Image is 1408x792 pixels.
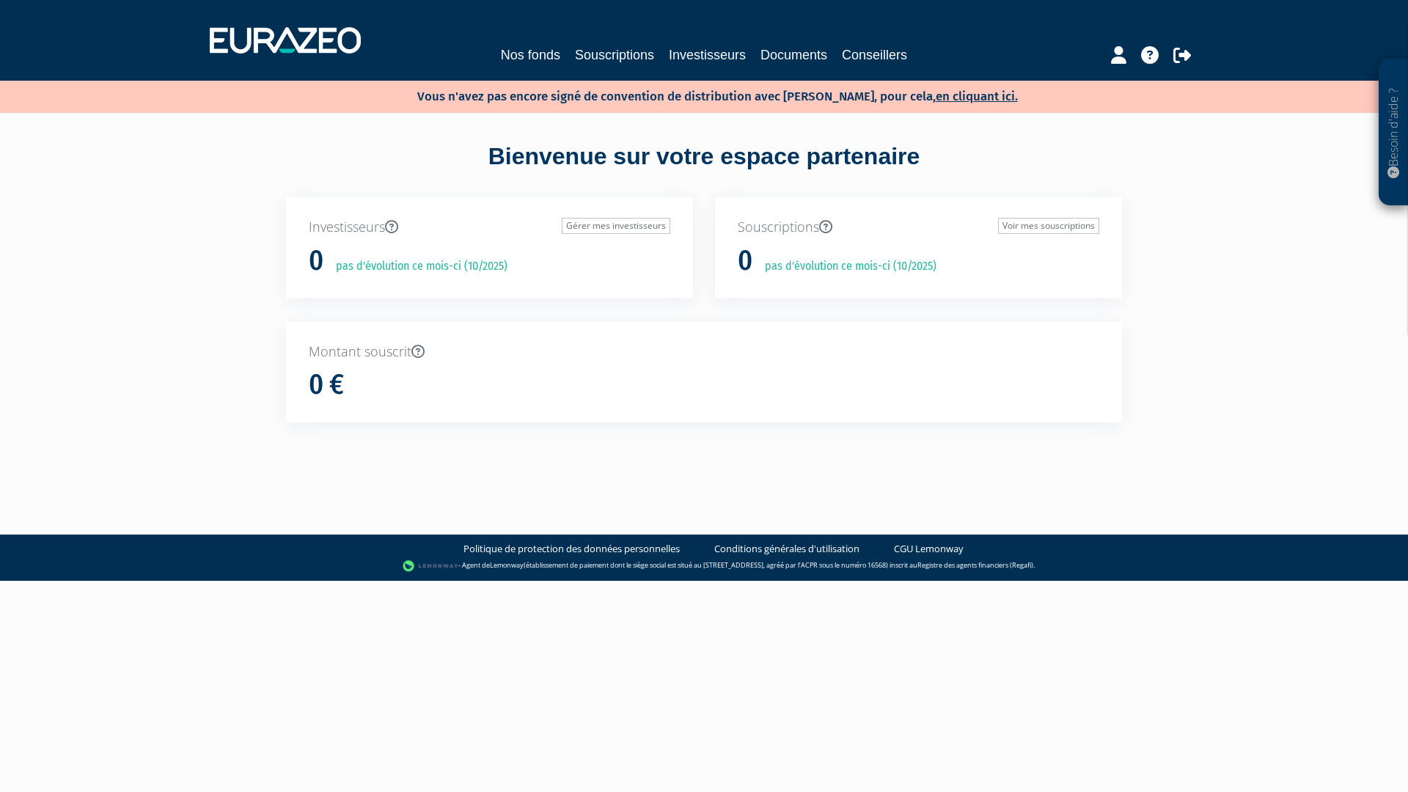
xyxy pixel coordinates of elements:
[210,27,361,54] img: 1732889491-logotype_eurazeo_blanc_rvb.png
[309,246,323,276] h1: 0
[326,258,507,275] p: pas d'évolution ce mois-ci (10/2025)
[501,45,560,65] a: Nos fonds
[575,45,654,65] a: Souscriptions
[998,218,1099,234] a: Voir mes souscriptions
[669,45,746,65] a: Investisseurs
[15,559,1393,573] div: - Agent de (établissement de paiement dont le siège social est situé au [STREET_ADDRESS], agréé p...
[403,559,459,573] img: logo-lemonway.png
[463,542,680,556] a: Politique de protection des données personnelles
[917,561,1033,571] a: Registre des agents financiers (Regafi)
[562,218,670,234] a: Gérer mes investisseurs
[1385,67,1402,199] p: Besoin d'aide ?
[714,542,859,556] a: Conditions générales d'utilisation
[738,246,752,276] h1: 0
[936,89,1018,104] a: en cliquant ici.
[309,218,670,237] p: Investisseurs
[275,140,1133,197] div: Bienvenue sur votre espace partenaire
[894,542,964,556] a: CGU Lemonway
[490,561,524,571] a: Lemonway
[760,45,827,65] a: Documents
[309,342,1099,362] p: Montant souscrit
[375,84,1018,106] p: Vous n'avez pas encore signé de convention de distribution avec [PERSON_NAME], pour cela,
[309,370,344,400] h1: 0 €
[755,258,936,275] p: pas d'évolution ce mois-ci (10/2025)
[842,45,907,65] a: Conseillers
[738,218,1099,237] p: Souscriptions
